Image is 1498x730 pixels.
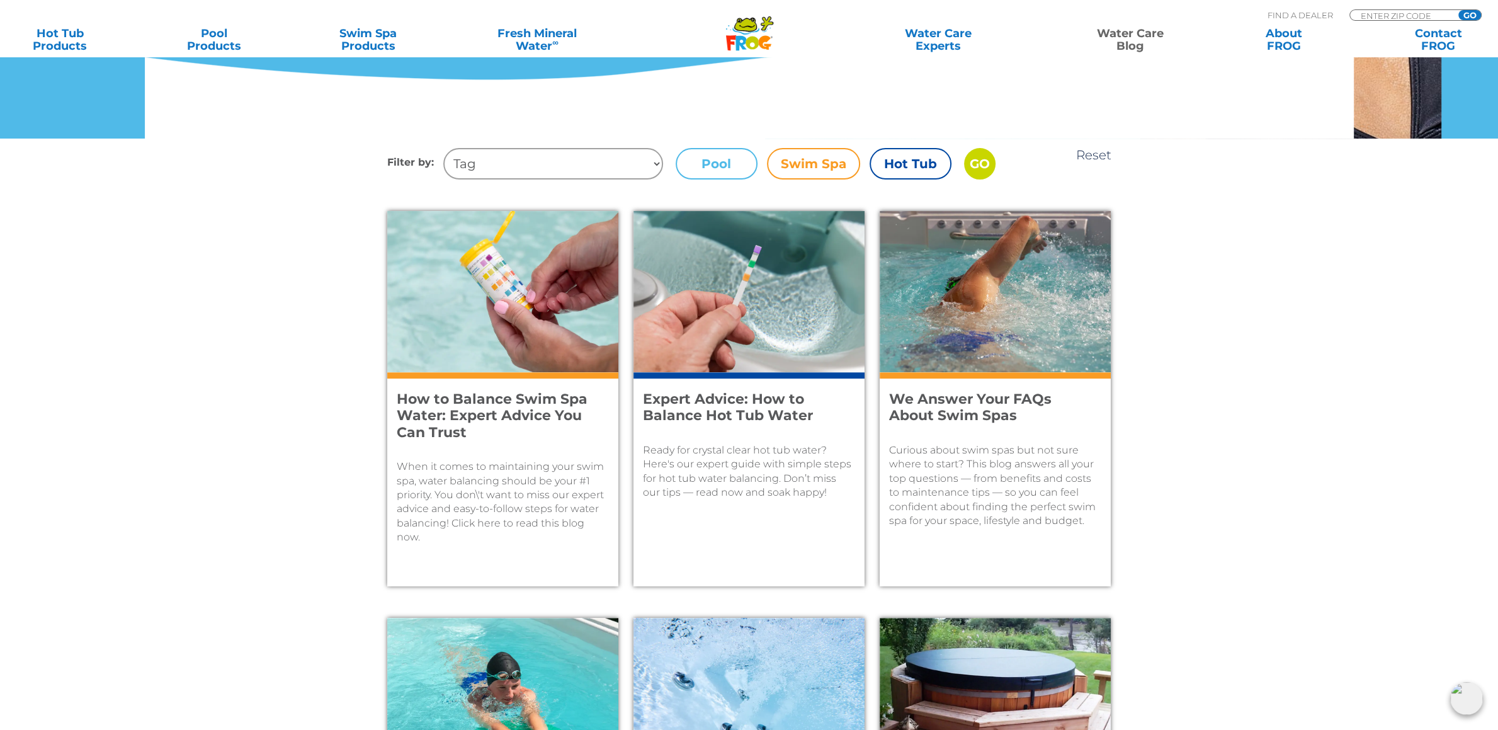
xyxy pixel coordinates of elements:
[387,211,618,372] img: A woman with pink nail polish tests her swim spa with FROG @ease Test Strips
[1458,10,1481,20] input: GO
[1359,10,1444,21] input: Zip Code Form
[1268,9,1333,21] p: Find A Dealer
[387,211,618,586] a: A woman with pink nail polish tests her swim spa with FROG @ease Test StripsHow to Balance Swim S...
[154,27,274,52] a: PoolProducts
[462,27,612,52] a: Fresh MineralWater∞
[387,148,443,180] h4: Filter by:
[633,211,865,372] img: A female's hand dips a test strip into a hot tub.
[964,148,996,180] input: GO
[1076,147,1111,163] a: Reset
[633,211,865,586] a: A female's hand dips a test strip into a hot tub.Expert Advice: How to Balance Hot Tub WaterReady...
[1450,682,1483,715] img: openIcon
[880,211,1111,586] a: A man swim sin the moving current of a swim spaWe Answer Your FAQs About Swim SpasCurious about s...
[841,27,1036,52] a: Water CareExperts
[767,148,860,180] label: Swim Spa
[889,391,1084,425] h4: We Answer Your FAQs About Swim Spas
[880,211,1111,372] img: A man swim sin the moving current of a swim spa
[643,443,855,500] p: Ready for crystal clear hot tub water? Here's our expert guide with simple steps for hot tub wate...
[870,148,951,180] label: Hot Tub
[552,37,559,47] sup: ∞
[1224,27,1344,52] a: AboutFROG
[1378,27,1498,52] a: ContactFROG
[308,27,428,52] a: Swim SpaProducts
[1070,27,1189,52] a: Water CareBlog
[676,148,758,180] label: Pool
[643,391,838,425] h4: Expert Advice: How to Balance Hot Tub Water
[889,443,1101,528] p: Curious about swim spas but not sure where to start? This blog answers all your top questions — f...
[397,460,609,544] p: When it comes to maintaining your swim spa, water balancing should be your #1 priority. You don\'...
[397,391,592,441] h4: How to Balance Swim Spa Water: Expert Advice You Can Trust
